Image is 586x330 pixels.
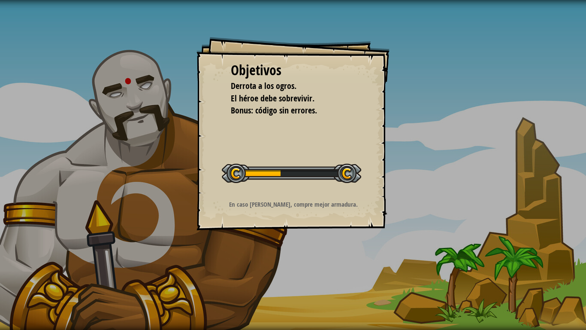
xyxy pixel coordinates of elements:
font: Objetivos [231,61,281,79]
font: Bonus: código sin errores. [231,104,317,116]
li: Derrota a los ogros. [220,80,353,92]
li: El héroe debe sobrevivir. [220,92,353,105]
font: Derrota a los ogros. [231,80,296,92]
li: Bonus: código sin errores. [220,104,353,117]
font: En caso [PERSON_NAME], compre mejor armadura. [229,200,358,209]
font: El héroe debe sobrevivir. [231,92,314,104]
